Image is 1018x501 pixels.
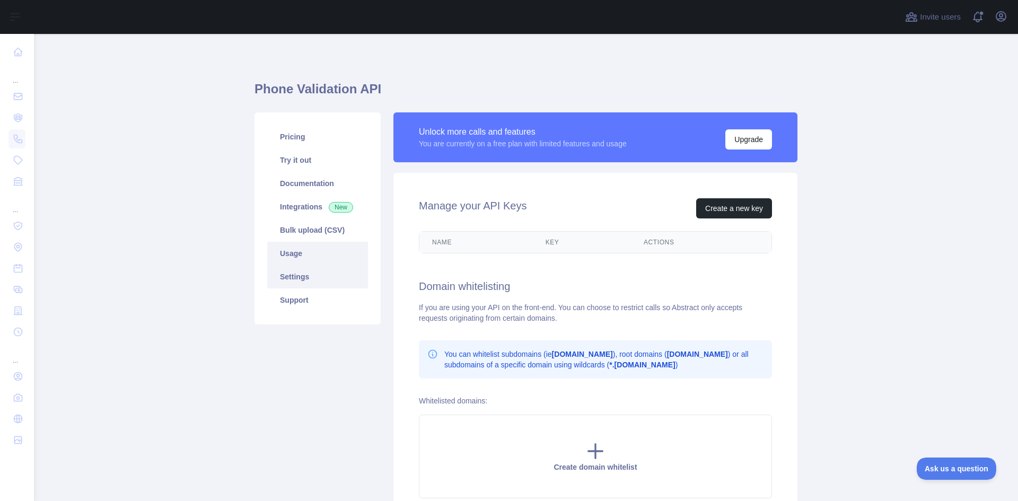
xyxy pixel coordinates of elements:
a: Usage [267,242,368,265]
label: Whitelisted domains: [419,397,487,405]
h2: Manage your API Keys [419,198,526,218]
h1: Phone Validation API [254,81,797,106]
b: [DOMAIN_NAME] [552,350,613,358]
th: Name [419,232,533,253]
b: *.[DOMAIN_NAME] [609,361,675,369]
div: ... [8,193,25,214]
b: [DOMAIN_NAME] [667,350,728,358]
a: Integrations New [267,195,368,218]
div: If you are using your API on the front-end. You can choose to restrict calls so Abstract only acc... [419,302,772,323]
th: Key [533,232,631,253]
a: Try it out [267,148,368,172]
div: Unlock more calls and features [419,126,627,138]
a: Bulk upload (CSV) [267,218,368,242]
div: You are currently on a free plan with limited features and usage [419,138,627,149]
div: ... [8,344,25,365]
a: Settings [267,265,368,288]
span: Create domain whitelist [554,463,637,471]
a: Support [267,288,368,312]
a: Pricing [267,125,368,148]
p: You can whitelist subdomains (ie ), root domains ( ) or all subdomains of a specific domain using... [444,349,763,370]
h2: Domain whitelisting [419,279,772,294]
iframe: Toggle Customer Support [917,458,997,480]
a: Documentation [267,172,368,195]
button: Invite users [903,8,963,25]
span: New [329,202,353,213]
button: Create a new key [696,198,772,218]
span: Invite users [920,11,961,23]
th: Actions [631,232,771,253]
div: ... [8,64,25,85]
button: Upgrade [725,129,772,150]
